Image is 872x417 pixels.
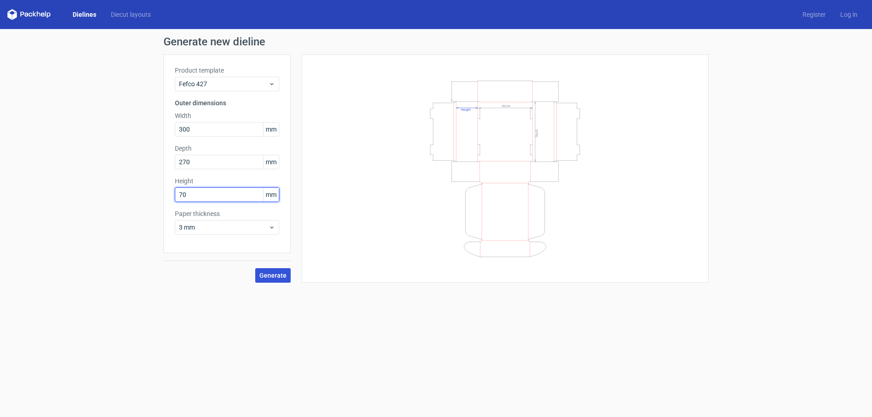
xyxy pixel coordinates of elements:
[263,188,279,201] span: mm
[175,66,279,75] label: Product template
[104,10,158,19] a: Diecut layouts
[263,155,279,169] span: mm
[259,272,287,279] span: Generate
[833,10,865,19] a: Log in
[255,268,291,283] button: Generate
[795,10,833,19] a: Register
[163,36,708,47] h1: Generate new dieline
[502,103,510,108] text: Width
[179,223,268,232] span: 3 mm
[535,128,539,137] text: Depth
[175,177,279,186] label: Height
[65,10,104,19] a: Dielines
[263,123,279,136] span: mm
[175,98,279,108] h3: Outer dimensions
[175,209,279,218] label: Paper thickness
[461,108,471,111] text: Height
[179,79,268,88] span: Fefco 427
[175,111,279,120] label: Width
[175,144,279,153] label: Depth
